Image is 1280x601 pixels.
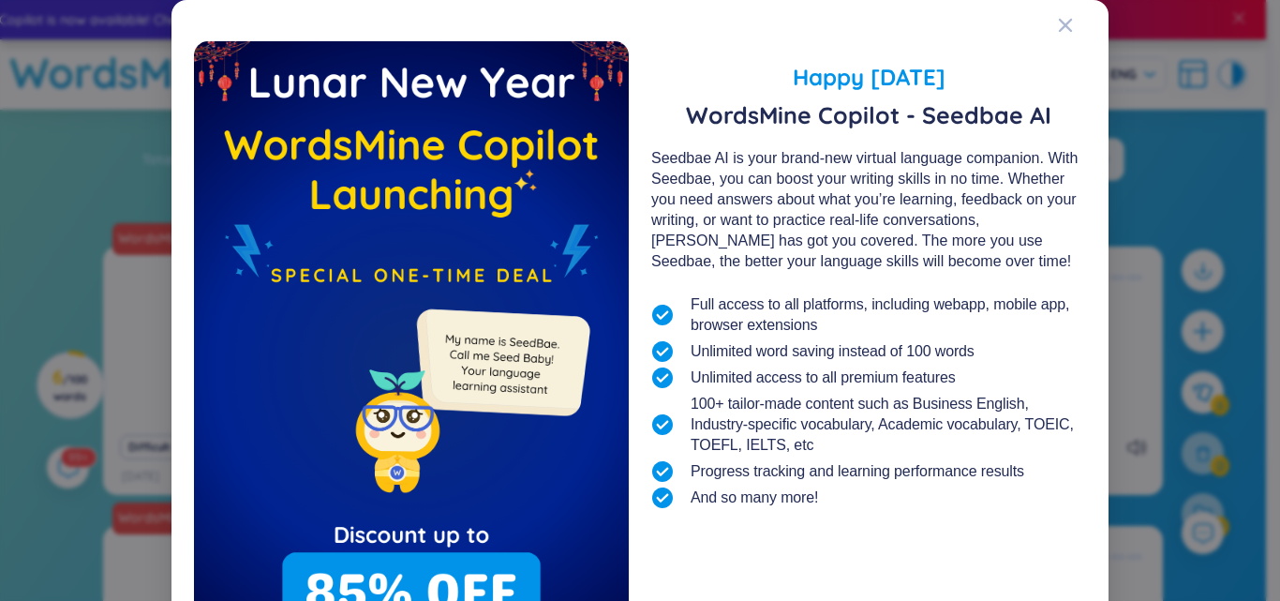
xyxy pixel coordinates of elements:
[651,148,1086,272] div: Seedbae AI is your brand-new virtual language companion. With Seedbae, you can boost your writing...
[691,394,1086,456] span: 100+ tailor-made content such as Business English, Industry-specific vocabulary, Academic vocabul...
[691,341,975,362] span: Unlimited word saving instead of 100 words
[691,294,1086,336] span: Full access to all platforms, including webapp, mobile app, browser extensions
[691,461,1024,482] span: Progress tracking and learning performance results
[651,60,1086,94] span: Happy [DATE]
[691,488,818,508] span: And so many more!
[691,368,956,388] span: Unlimited access to all premium features
[408,271,594,458] img: minionSeedbaeMessage.35ffe99e.png
[651,101,1086,129] span: WordsMine Copilot - Seedbae AI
